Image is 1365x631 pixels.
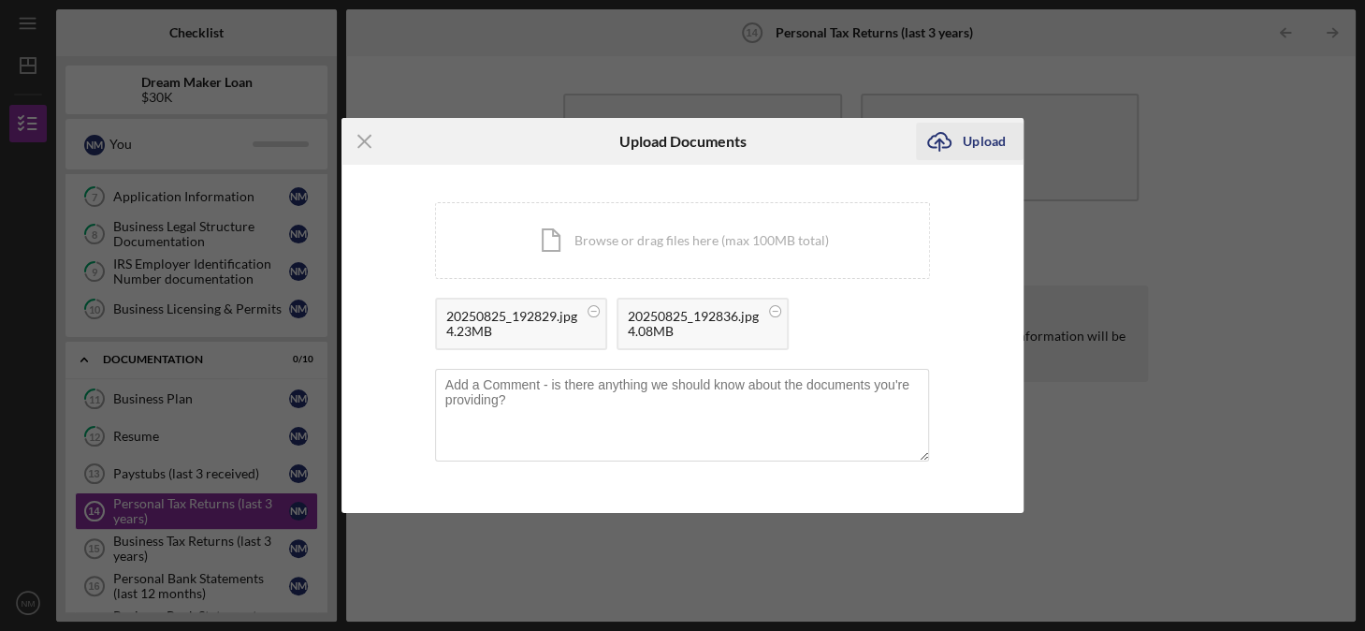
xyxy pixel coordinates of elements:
[619,133,747,150] h6: Upload Documents
[916,123,1024,160] button: Upload
[628,324,759,339] div: 4.08MB
[628,309,759,324] div: 20250825_192836.jpg
[963,123,1005,160] div: Upload
[446,309,577,324] div: 20250825_192829.jpg
[446,324,577,339] div: 4.23MB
